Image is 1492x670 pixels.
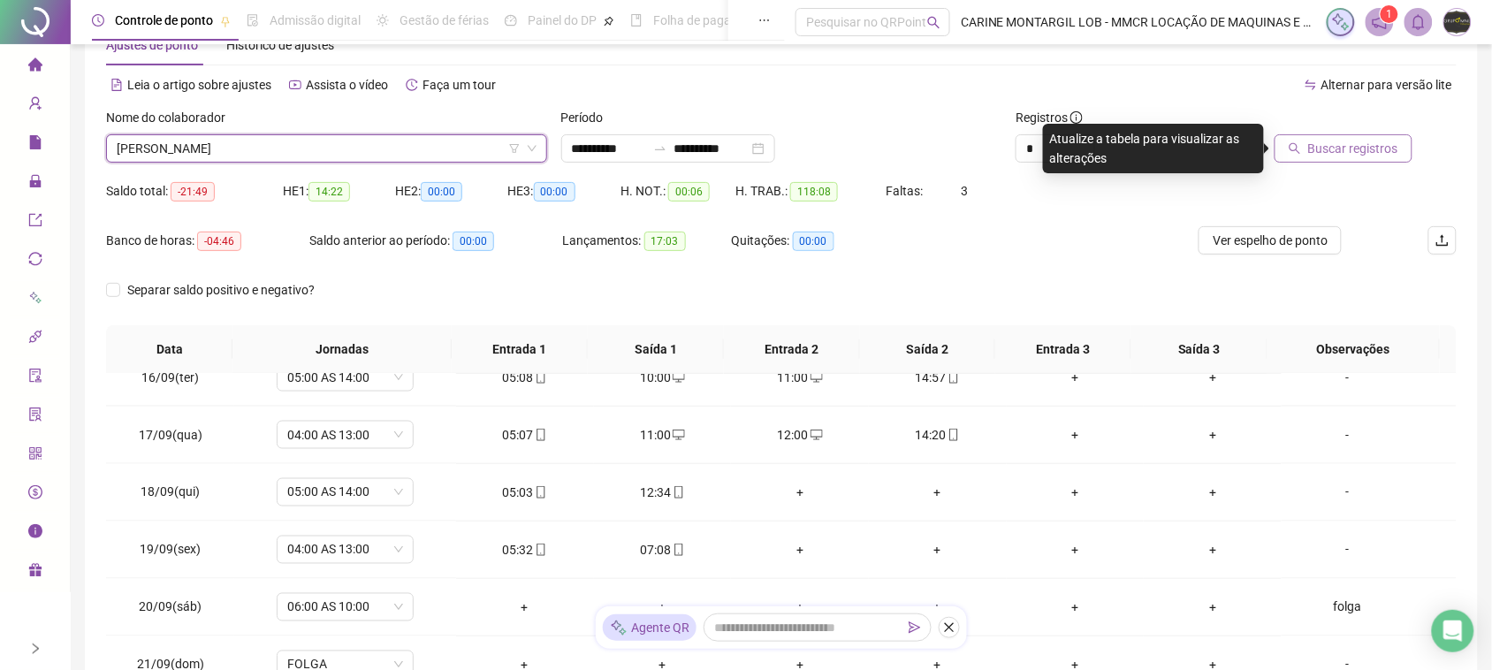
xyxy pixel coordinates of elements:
span: 17/09(qua) [139,428,202,442]
span: Controle de ponto [115,13,213,27]
span: Gestão de férias [400,13,489,27]
span: Faltas: [886,184,925,198]
div: Saldo anterior ao período: [309,231,563,251]
span: 17:03 [644,232,686,251]
div: 14:20 [883,425,993,445]
span: ellipsis [758,14,771,27]
span: 3 [961,184,968,198]
span: user-add [28,88,42,124]
div: 05:08 [470,368,580,387]
div: HE 2: [395,181,507,202]
span: Separar saldo positivo e negativo? [120,280,322,300]
span: send [909,621,921,634]
div: HE 1: [283,181,395,202]
div: + [883,483,993,502]
th: Observações [1267,325,1440,374]
span: Admissão digital [270,13,361,27]
label: Nome do colaborador [106,108,237,127]
span: desktop [671,371,685,384]
div: + [1158,483,1267,502]
span: 00:00 [421,182,462,202]
span: Faça um tour [422,78,496,92]
span: export [28,205,42,240]
span: 05:00 AS 14:00 [287,364,403,391]
span: notification [1372,14,1388,30]
div: Open Intercom Messenger [1432,610,1474,652]
div: + [745,598,855,617]
div: + [883,598,993,617]
div: 05:32 [470,540,580,560]
div: 10:00 [608,368,718,387]
span: 04:00 AS 13:00 [287,422,403,448]
div: 11:00 [745,368,855,387]
span: pushpin [604,16,614,27]
button: Buscar registros [1275,134,1412,163]
div: Atualize a tabela para visualizar as alterações [1043,124,1264,173]
span: info-circle [28,516,42,552]
div: 14:57 [883,368,993,387]
div: + [1021,425,1130,445]
span: 00:00 [793,232,834,251]
th: Saída 2 [860,325,996,374]
span: audit [28,361,42,396]
span: clock-circle [92,14,104,27]
span: swap [1305,79,1317,91]
span: 20/09(sáb) [139,600,202,614]
span: 19/09(sex) [140,543,201,557]
div: + [1158,598,1267,617]
div: - [1296,425,1400,445]
th: Data [106,325,232,374]
span: lock [28,166,42,202]
span: Observações [1281,339,1426,359]
span: youtube [289,79,301,91]
div: - [1296,368,1400,387]
span: api [28,322,42,357]
div: Lançamentos: [563,231,732,251]
span: mobile [533,429,547,441]
span: to [653,141,667,156]
div: + [608,598,718,617]
span: Buscar registros [1308,139,1398,158]
span: Ajustes de ponto [106,38,198,52]
span: desktop [809,429,823,441]
span: 04:00 AS 13:00 [287,537,403,563]
button: Ver espelho de ponto [1199,226,1342,255]
span: desktop [809,371,823,384]
div: + [1021,483,1130,502]
span: file-text [110,79,123,91]
span: history [406,79,418,91]
span: bell [1411,14,1427,30]
div: + [1021,598,1130,617]
img: 4949 [1444,9,1471,35]
div: + [1021,368,1130,387]
sup: 1 [1381,5,1398,23]
div: + [745,483,855,502]
div: folga [1296,598,1400,617]
span: Assista o vídeo [306,78,388,92]
span: mobile [946,371,960,384]
div: 11:00 [608,425,718,445]
span: mobile [533,544,547,556]
span: sync [28,244,42,279]
div: + [1158,540,1267,560]
span: sun [377,14,389,27]
div: Quitações: [732,231,901,251]
span: mobile [671,544,685,556]
img: sparkle-icon.fc2bf0ac1784a2077858766a79e2daf3.svg [1331,12,1351,32]
span: qrcode [28,438,42,474]
img: sparkle-icon.fc2bf0ac1784a2077858766a79e2daf3.svg [610,619,628,637]
span: Alternar para versão lite [1321,78,1452,92]
span: file-done [247,14,259,27]
div: 12:00 [745,425,855,445]
span: solution [28,400,42,435]
th: Entrada 1 [452,325,588,374]
div: Agente QR [603,614,697,641]
div: 12:34 [608,483,718,502]
div: + [745,540,855,560]
span: 00:00 [534,182,575,202]
span: home [28,49,42,85]
span: -21:49 [171,182,215,202]
span: upload [1435,233,1450,247]
span: mobile [671,486,685,499]
th: Entrada 3 [995,325,1131,374]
